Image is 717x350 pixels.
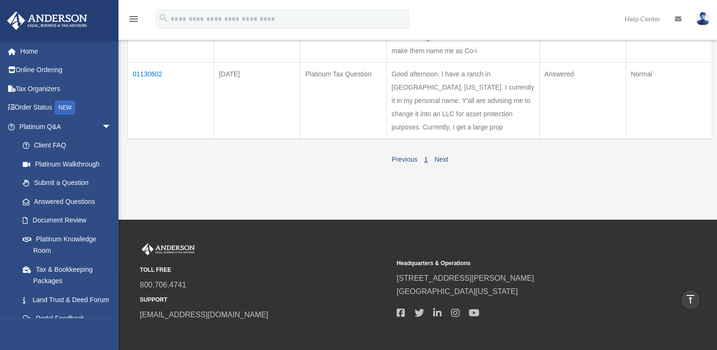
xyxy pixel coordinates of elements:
a: Home [7,42,126,61]
td: 01130602 [128,63,214,139]
a: 1 [424,156,428,163]
a: Previous [391,156,417,163]
a: Online Ordering [7,61,126,80]
td: Answered [539,63,626,139]
a: Document Review [13,211,121,230]
a: Land Trust & Deed Forum [13,290,121,309]
a: Order StatusNEW [7,98,126,118]
span: arrow_drop_down [102,117,121,137]
a: Next [435,156,448,163]
a: Answered Questions [13,192,116,211]
a: [EMAIL_ADDRESS][DOMAIN_NAME] [140,311,268,319]
a: Tax Organizers [7,79,126,98]
img: Anderson Advisors Platinum Portal [4,11,90,30]
small: SUPPORT [140,295,390,305]
a: vertical_align_top [681,290,700,310]
a: Tax & Bookkeeping Packages [13,260,121,290]
i: vertical_align_top [685,294,696,305]
img: Anderson Advisors Platinum Portal [140,243,197,256]
div: NEW [54,101,75,115]
a: [GEOGRAPHIC_DATA][US_STATE] [397,287,518,295]
i: search [158,13,169,23]
a: menu [128,17,139,25]
a: Submit a Question [13,174,121,193]
td: [DATE] [214,63,300,139]
td: Platinum Tax Question [300,63,387,139]
td: Good afternoon. I have a ranch in [GEOGRAPHIC_DATA], [US_STATE]. I currently it in my personal na... [387,63,539,139]
a: Portal Feedback [13,309,121,328]
a: Platinum Walkthrough [13,155,121,174]
i: menu [128,13,139,25]
a: Platinum Q&Aarrow_drop_down [7,117,121,136]
a: Client FAQ [13,136,121,155]
small: TOLL FREE [140,265,390,275]
small: Headquarters & Operations [397,258,647,268]
td: Normal [626,63,712,139]
a: [STREET_ADDRESS][PERSON_NAME] [397,274,534,282]
a: 800.706.4741 [140,281,186,289]
img: User Pic [696,12,710,26]
a: Platinum Knowledge Room [13,230,121,260]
